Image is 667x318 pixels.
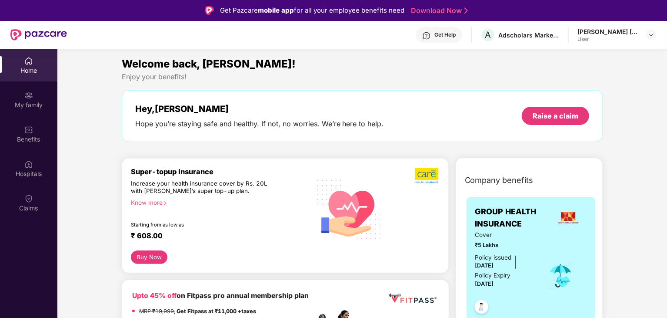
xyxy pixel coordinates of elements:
div: Super-topup Insurance [131,167,311,176]
b: on Fitpass pro annual membership plan [132,291,309,300]
img: fppp.png [387,291,438,307]
div: Enjoy your benefits! [122,72,603,81]
div: Increase your health insurance cover by Rs. 20L with [PERSON_NAME]’s super top-up plan. [131,180,273,196]
img: Logo [205,6,214,15]
img: svg+xml;base64,PHN2ZyB3aWR0aD0iMjAiIGhlaWdodD0iMjAiIHZpZXdCb3g9IjAgMCAyMCAyMCIgZmlsbD0ibm9uZSIgeG... [24,91,33,100]
button: Buy Now [131,250,168,264]
span: Cover [475,230,535,240]
span: ₹5 Lakhs [475,241,535,250]
span: [DATE] [475,262,494,269]
div: [PERSON_NAME] [PERSON_NAME] [577,27,638,36]
span: GROUP HEALTH INSURANCE [475,206,550,230]
img: svg+xml;base64,PHN2ZyBpZD0iSGVscC0zMngzMiIgeG1sbnM9Imh0dHA6Ly93d3cudzMub3JnLzIwMDAvc3ZnIiB3aWR0aD... [422,31,431,40]
img: svg+xml;base64,PHN2ZyBpZD0iRHJvcGRvd24tMzJ4MzIiIHhtbG5zPSJodHRwOi8vd3d3LnczLm9yZy8yMDAwL3N2ZyIgd2... [648,31,655,38]
span: [DATE] [475,281,494,287]
div: Know more [131,199,306,205]
a: Download Now [411,6,465,15]
strong: Get Fitpass at ₹11,000 +taxes [177,308,256,315]
div: Hope you’re staying safe and healthy. If not, no worries. We’re here to help. [135,119,384,129]
img: insurerLogo [557,206,580,230]
img: icon [547,261,575,290]
span: right [163,201,167,206]
img: svg+xml;base64,PHN2ZyBpZD0iQmVuZWZpdHMiIHhtbG5zPSJodHRwOi8vd3d3LnczLm9yZy8yMDAwL3N2ZyIgd2lkdGg9Ij... [24,125,33,134]
div: User [577,36,638,43]
div: Get Help [434,31,456,38]
img: svg+xml;base64,PHN2ZyB4bWxucz0iaHR0cDovL3d3dy53My5vcmcvMjAwMC9zdmciIHhtbG5zOnhsaW5rPSJodHRwOi8vd3... [311,169,388,248]
span: A [485,30,491,40]
div: Hey, [PERSON_NAME] [135,104,384,114]
b: Upto 45% off [132,291,177,300]
img: svg+xml;base64,PHN2ZyBpZD0iSG9zcGl0YWxzIiB4bWxucz0iaHR0cDovL3d3dy53My5vcmcvMjAwMC9zdmciIHdpZHRoPS... [24,160,33,169]
div: Adscholars Marketing India Private Limited [498,31,559,39]
img: b5dec4f62d2307b9de63beb79f102df3.png [415,167,440,184]
div: Get Pazcare for all your employee benefits need [220,5,404,16]
del: MRP ₹19,999, [139,308,175,315]
img: svg+xml;base64,PHN2ZyBpZD0iQ2xhaW0iIHhtbG5zPSJodHRwOi8vd3d3LnczLm9yZy8yMDAwL3N2ZyIgd2lkdGg9IjIwIi... [24,194,33,203]
div: ₹ 608.00 [131,231,302,242]
img: svg+xml;base64,PHN2ZyBpZD0iSG9tZSIgeG1sbnM9Imh0dHA6Ly93d3cudzMub3JnLzIwMDAvc3ZnIiB3aWR0aD0iMjAiIG... [24,57,33,65]
div: Policy issued [475,253,512,262]
span: Welcome back, [PERSON_NAME]! [122,58,296,70]
div: Policy Expiry [475,271,511,280]
strong: mobile app [258,6,294,14]
img: Stroke [464,6,468,15]
span: Company benefits [465,174,534,186]
div: Raise a claim [533,111,578,121]
div: Starting from as low as [131,222,274,228]
img: New Pazcare Logo [10,29,67,41]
